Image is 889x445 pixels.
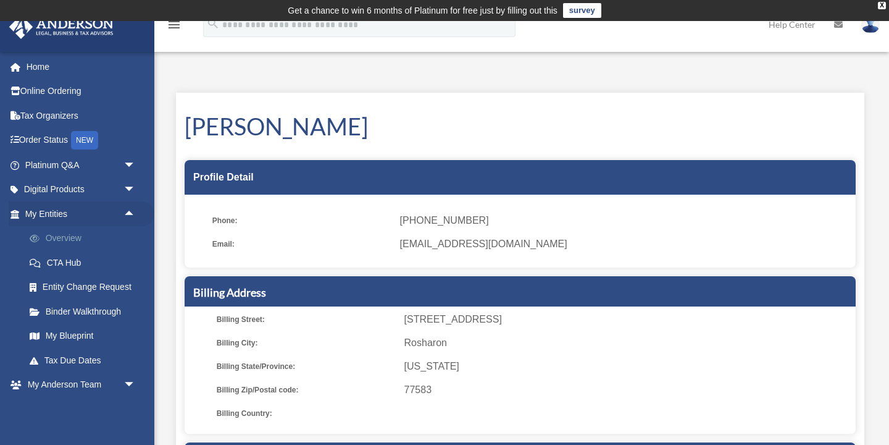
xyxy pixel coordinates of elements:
span: Email: [212,235,391,253]
span: [EMAIL_ADDRESS][DOMAIN_NAME] [400,235,847,253]
span: Phone: [212,212,391,229]
img: Anderson Advisors Platinum Portal [6,15,117,39]
div: Profile Detail [185,160,856,195]
a: Overview [17,226,154,251]
span: Billing Country: [217,405,396,422]
i: search [206,17,220,30]
span: [US_STATE] [404,358,851,375]
h5: Billing Address [193,285,847,300]
span: Billing Zip/Postal code: [217,381,396,399]
a: Tax Due Dates [17,348,154,373]
span: arrow_drop_down [123,397,148,422]
div: NEW [71,131,98,150]
a: Binder Walkthrough [17,299,154,324]
a: survey [563,3,601,18]
a: My Blueprint [17,324,154,349]
a: Entity Change Request [17,275,154,300]
a: CTA Hub [17,250,154,275]
span: [STREET_ADDRESS] [404,311,851,328]
a: Platinum Q&Aarrow_drop_down [9,153,154,177]
a: Digital Productsarrow_drop_down [9,177,154,202]
a: My Anderson Teamarrow_drop_down [9,373,154,397]
a: Order StatusNEW [9,128,154,153]
img: User Pic [861,15,880,33]
span: Billing City: [217,334,396,352]
a: My Entitiesarrow_drop_up [9,201,154,226]
h1: [PERSON_NAME] [185,110,856,143]
span: arrow_drop_down [123,177,148,203]
span: [PHONE_NUMBER] [400,212,847,229]
span: arrow_drop_up [123,201,148,227]
a: Online Ordering [9,79,154,104]
span: Rosharon [404,334,851,352]
div: Get a chance to win 6 months of Platinum for free just by filling out this [288,3,557,18]
a: menu [167,22,182,32]
a: Tax Organizers [9,103,154,128]
div: close [878,2,886,9]
a: Home [9,54,154,79]
a: My Documentsarrow_drop_down [9,397,154,422]
span: arrow_drop_down [123,153,148,178]
span: 77583 [404,381,851,399]
span: arrow_drop_down [123,373,148,398]
span: Billing State/Province: [217,358,396,375]
i: menu [167,17,182,32]
span: Billing Street: [217,311,396,328]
